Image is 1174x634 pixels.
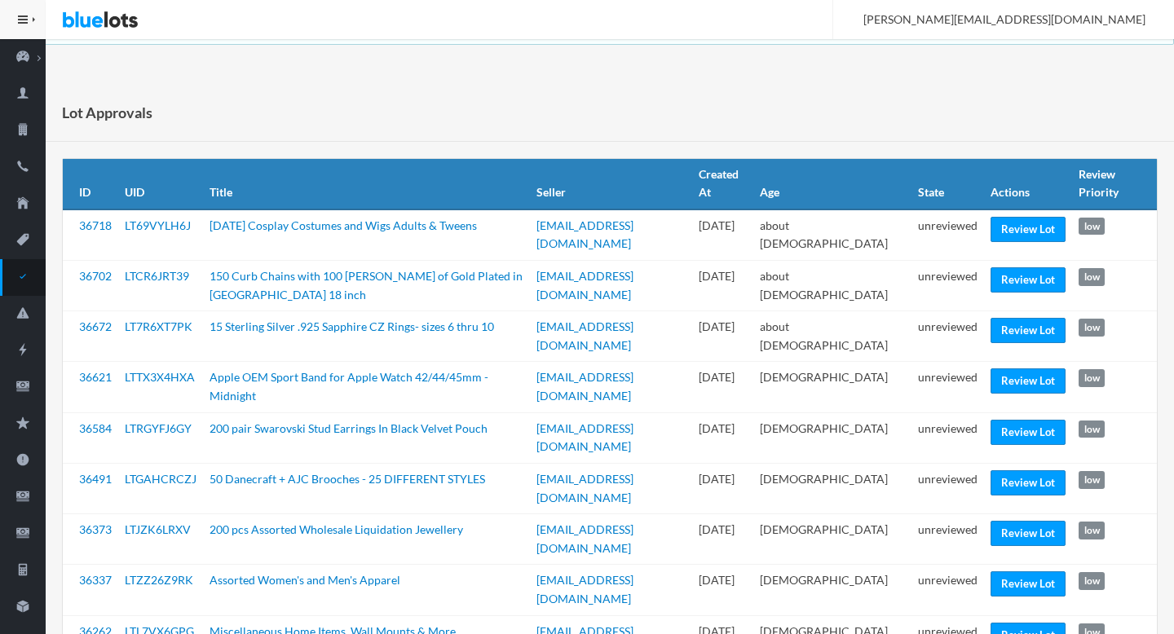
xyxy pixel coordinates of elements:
[79,269,112,283] a: 36702
[753,159,912,209] th: Age
[753,261,912,311] td: about [DEMOGRAPHIC_DATA]
[79,370,112,384] a: 36621
[911,362,984,412] td: unreviewed
[210,319,494,333] a: 15 Sterling Silver .925 Sapphire CZ Rings- sizes 6 thru 10
[845,12,1145,26] span: [PERSON_NAME][EMAIL_ADDRESS][DOMAIN_NAME]
[210,573,400,587] a: Assorted Women's and Men's Apparel
[210,269,523,302] a: 150 Curb Chains with 100 [PERSON_NAME] of Gold Plated in [GEOGRAPHIC_DATA] 18 inch
[1079,369,1105,387] span: low
[210,218,477,232] a: [DATE] Cosplay Costumes and Wigs Adults & Tweens
[79,522,112,536] a: 36373
[79,573,112,587] a: 36337
[753,209,912,261] td: about [DEMOGRAPHIC_DATA]
[692,565,753,615] td: [DATE]
[692,311,753,362] td: [DATE]
[1072,159,1157,209] th: Review Priority
[1079,522,1105,539] span: low
[125,573,193,587] a: LTZZ26Z9RK
[753,412,912,463] td: [DEMOGRAPHIC_DATA]
[210,472,485,486] a: 50 Danecraft + AJC Brooches - 25 DIFFERENT STYLES
[991,571,1066,597] a: Review Lot
[1079,420,1105,438] span: low
[991,318,1066,343] a: Review Lot
[530,159,692,209] th: Seller
[753,565,912,615] td: [DEMOGRAPHIC_DATA]
[210,370,488,403] a: Apple OEM Sport Band for Apple Watch 42/44/45mm - Midnight
[210,522,463,536] a: 200 pcs Assorted Wholesale Liquidation Jewellery
[692,412,753,463] td: [DATE]
[692,209,753,261] td: [DATE]
[991,368,1066,394] a: Review Lot
[692,159,753,209] th: Created At
[536,573,633,605] a: [EMAIL_ADDRESS][DOMAIN_NAME]
[125,218,191,232] a: LT69VYLH6J
[753,514,912,565] td: [DEMOGRAPHIC_DATA]
[1079,471,1105,489] span: low
[991,470,1066,495] a: Review Lot
[991,217,1066,242] a: Review Lot
[753,311,912,362] td: about [DEMOGRAPHIC_DATA]
[753,463,912,513] td: [DEMOGRAPHIC_DATA]
[125,421,192,435] a: LTRGYFJ6GY
[536,522,633,555] a: [EMAIL_ADDRESS][DOMAIN_NAME]
[911,514,984,565] td: unreviewed
[125,472,196,486] a: LTGAHCRCZJ
[911,261,984,311] td: unreviewed
[692,261,753,311] td: [DATE]
[536,472,633,504] a: [EMAIL_ADDRESS][DOMAIN_NAME]
[62,100,152,125] h1: Lot Approvals
[692,514,753,565] td: [DATE]
[1079,268,1105,286] span: low
[991,420,1066,445] a: Review Lot
[536,319,633,352] a: [EMAIL_ADDRESS][DOMAIN_NAME]
[991,521,1066,546] a: Review Lot
[911,565,984,615] td: unreviewed
[125,269,189,283] a: LTCR6JRT39
[536,421,633,454] a: [EMAIL_ADDRESS][DOMAIN_NAME]
[911,311,984,362] td: unreviewed
[911,412,984,463] td: unreviewed
[79,319,112,333] a: 36672
[125,319,192,333] a: LT7R6XT7PK
[753,362,912,412] td: [DEMOGRAPHIC_DATA]
[991,267,1066,293] a: Review Lot
[536,218,633,251] a: [EMAIL_ADDRESS][DOMAIN_NAME]
[79,421,112,435] a: 36584
[692,463,753,513] td: [DATE]
[911,209,984,261] td: unreviewed
[125,370,195,384] a: LTTX3X4HXA
[692,362,753,412] td: [DATE]
[63,159,118,209] th: ID
[1079,319,1105,337] span: low
[984,159,1072,209] th: Actions
[536,370,633,403] a: [EMAIL_ADDRESS][DOMAIN_NAME]
[210,421,488,435] a: 200 pair Swarovski Stud Earrings In Black Velvet Pouch
[79,472,112,486] a: 36491
[1079,218,1105,236] span: low
[125,522,191,536] a: LTJZK6LRXV
[911,463,984,513] td: unreviewed
[1079,572,1105,590] span: low
[911,159,984,209] th: State
[536,269,633,302] a: [EMAIL_ADDRESS][DOMAIN_NAME]
[203,159,530,209] th: Title
[118,159,203,209] th: UID
[79,218,112,232] a: 36718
